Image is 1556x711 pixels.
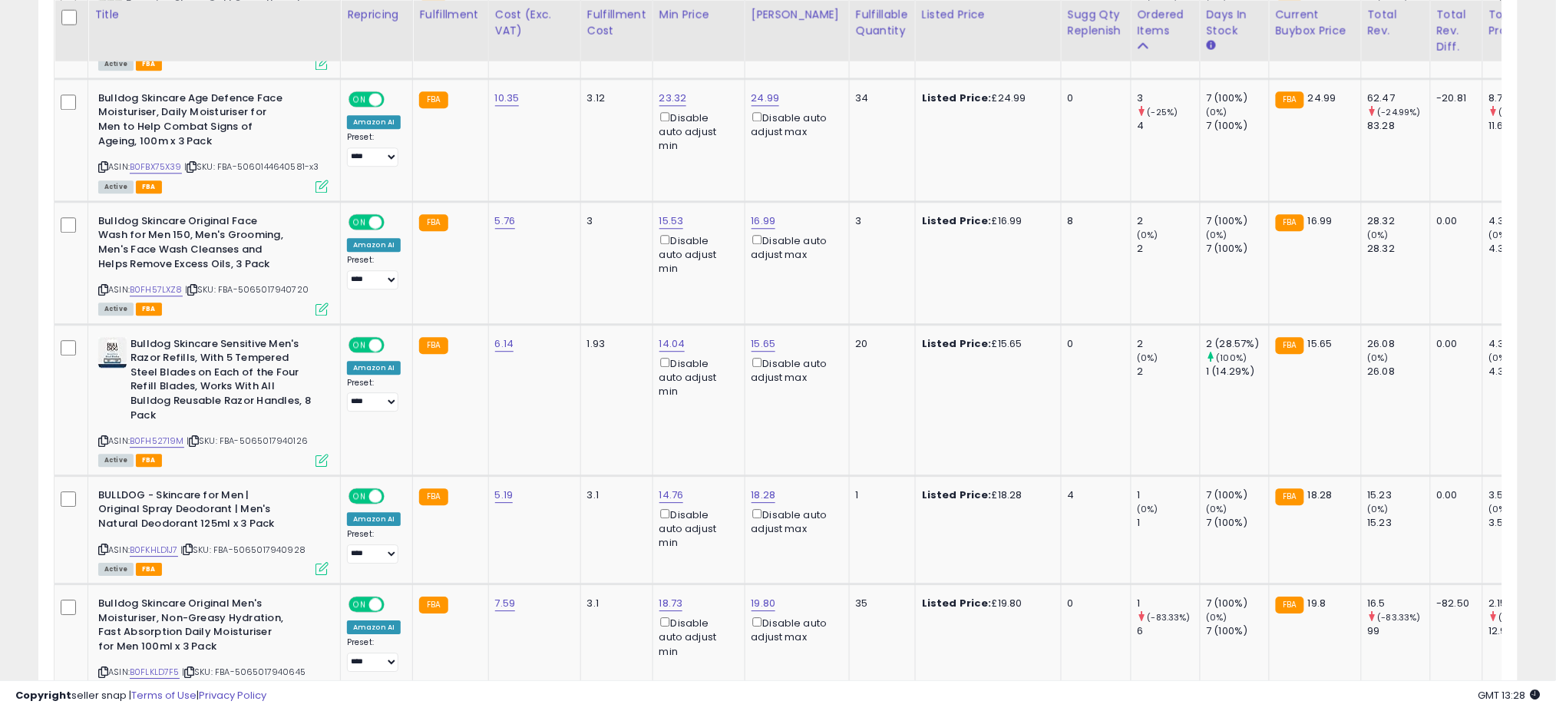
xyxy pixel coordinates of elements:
[1368,488,1430,502] div: 15.23
[98,303,134,316] span: All listings currently available for purchase on Amazon
[659,232,733,276] div: Disable auto adjust min
[495,213,516,229] a: 5.76
[1138,119,1200,133] div: 4
[1207,106,1228,118] small: (0%)
[136,563,162,576] span: FBA
[659,614,733,659] div: Disable auto adjust min
[1207,91,1269,105] div: 7 (100%)
[350,598,369,611] span: ON
[659,6,738,22] div: Min Price
[98,91,285,152] b: Bulldog Skincare Age Defence Face Moisturiser, Daily Moisturiser for Men to Help Combat Signs of ...
[98,58,134,71] span: All listings currently available for purchase on Amazon
[659,355,733,399] div: Disable auto adjust min
[856,337,904,351] div: 20
[1138,214,1200,228] div: 2
[587,91,641,105] div: 3.12
[347,529,401,564] div: Preset:
[495,91,520,106] a: 10.35
[1207,611,1228,623] small: (0%)
[136,303,162,316] span: FBA
[419,337,448,354] small: FBA
[856,91,904,105] div: 34
[1148,106,1178,118] small: (-25%)
[1489,91,1551,105] div: 8.71
[752,91,780,106] a: 24.99
[752,109,837,139] div: Disable auto adjust max
[130,160,182,174] a: B0FBX75X39
[1368,503,1389,515] small: (0%)
[587,6,646,38] div: Fulfillment Cost
[659,596,683,611] a: 18.73
[98,488,329,574] div: ASIN:
[1478,688,1541,703] span: 2025-10-13 13:28 GMT
[1499,611,1542,623] small: (-83.33%)
[98,488,285,535] b: BULLDOG - Skincare for Men | Original Spray Deodorant | Men's Natural Deodorant 125ml x 3 Pack
[1368,337,1430,351] div: 26.08
[347,132,401,167] div: Preset:
[98,337,127,368] img: 41sVGK+OXiL._SL40_.jpg
[350,338,369,351] span: ON
[15,689,266,703] div: seller snap | |
[1489,365,1551,379] div: 4.32
[347,378,401,412] div: Preset:
[856,214,904,228] div: 3
[1437,6,1476,55] div: Total Rev. Diff.
[98,214,329,314] div: ASIN:
[659,488,684,503] a: 14.76
[1217,352,1247,364] small: (100%)
[1308,336,1333,351] span: 15.65
[659,213,684,229] a: 15.53
[130,544,178,557] a: B0FKHLD1J7
[922,337,1049,351] div: £15.65
[1368,91,1430,105] div: 62.47
[922,213,992,228] b: Listed Price:
[659,336,685,352] a: 14.04
[347,238,401,252] div: Amazon AI
[1276,6,1355,38] div: Current Buybox Price
[1437,214,1471,228] div: 0.00
[347,361,401,375] div: Amazon AI
[347,6,406,22] div: Repricing
[659,91,687,106] a: 23.32
[1148,611,1191,623] small: (-83.33%)
[1368,624,1430,638] div: 99
[419,6,481,22] div: Fulfillment
[922,597,1049,610] div: £19.80
[752,614,837,644] div: Disable auto adjust max
[1068,6,1125,38] div: Sugg Qty Replenish
[136,454,162,467] span: FBA
[1489,242,1551,256] div: 4.34
[136,58,162,71] span: FBA
[1489,214,1551,228] div: 4.34
[131,688,197,703] a: Terms of Use
[1276,597,1304,613] small: FBA
[1276,91,1304,108] small: FBA
[1138,597,1200,610] div: 1
[1368,214,1430,228] div: 28.32
[922,336,992,351] b: Listed Price:
[1207,38,1216,52] small: Days In Stock.
[856,6,909,38] div: Fulfillable Quantity
[382,598,407,611] span: OFF
[752,232,837,262] div: Disable auto adjust max
[1207,624,1269,638] div: 7 (100%)
[1276,214,1304,231] small: FBA
[1068,91,1119,105] div: 0
[419,597,448,613] small: FBA
[130,283,183,296] a: B0FH57LXZ8
[1138,242,1200,256] div: 2
[752,6,843,22] div: [PERSON_NAME]
[1489,503,1511,515] small: (0%)
[98,597,285,657] b: Bulldog Skincare Original Men's Moisturiser, Non-Greasy Hydration, Fast Absorption Daily Moisturi...
[1207,337,1269,351] div: 2 (28.57%)
[752,355,837,385] div: Disable auto adjust max
[1207,365,1269,379] div: 1 (14.29%)
[1489,488,1551,502] div: 3.51
[659,109,733,154] div: Disable auto adjust min
[180,544,306,556] span: | SKU: FBA-5065017940928
[347,512,401,526] div: Amazon AI
[94,6,334,22] div: Title
[1489,337,1551,351] div: 4.32
[1068,597,1119,610] div: 0
[1308,91,1336,105] span: 24.99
